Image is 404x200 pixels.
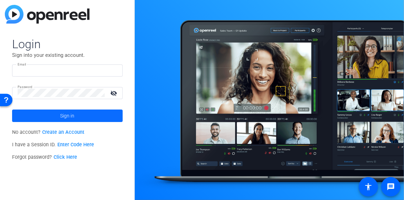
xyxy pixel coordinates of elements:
[12,110,123,122] button: Sign in
[18,63,26,67] mat-label: Email
[12,37,123,51] span: Login
[42,129,84,135] a: Create an Account
[60,107,74,124] span: Sign in
[57,142,94,148] a: Enter Code Here
[18,85,32,89] mat-label: Password
[364,183,373,191] mat-icon: accessibility
[12,51,123,59] p: Sign into your existing account.
[387,183,395,191] mat-icon: message
[106,88,123,98] mat-icon: visibility_off
[12,129,84,135] span: No account?
[12,154,77,160] span: Forgot password?
[18,66,117,75] input: Enter Email Address
[12,142,94,148] span: I have a Session ID.
[54,154,77,160] a: Click Here
[5,5,90,24] img: blue-gradient.svg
